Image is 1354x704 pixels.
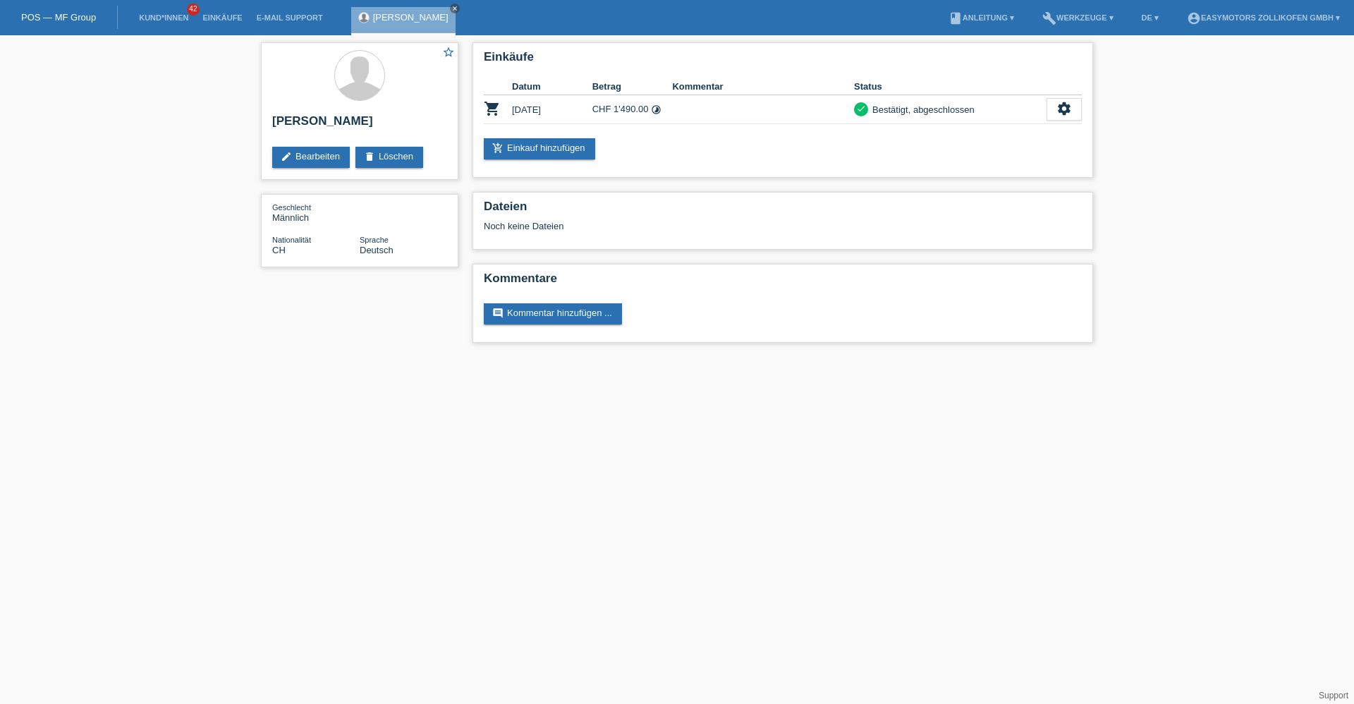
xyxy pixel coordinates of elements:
i: build [1042,11,1056,25]
h2: Dateien [484,200,1082,221]
th: Datum [512,78,592,95]
a: star_border [442,46,455,61]
a: DE ▾ [1135,13,1166,22]
i: Fixe Raten (24 Raten) [651,104,661,115]
span: Geschlecht [272,203,311,212]
a: POS — MF Group [21,12,96,23]
span: Schweiz [272,245,286,255]
a: commentKommentar hinzufügen ... [484,303,622,324]
a: Support [1319,691,1348,700]
i: check [856,104,866,114]
a: buildWerkzeuge ▾ [1035,13,1121,22]
a: editBearbeiten [272,147,350,168]
a: E-Mail Support [250,13,330,22]
i: settings [1056,101,1072,116]
th: Betrag [592,78,673,95]
span: Nationalität [272,236,311,244]
a: Einkäufe [195,13,249,22]
i: book [949,11,963,25]
i: close [451,5,458,12]
th: Kommentar [672,78,854,95]
span: Sprache [360,236,389,244]
div: Bestätigt, abgeschlossen [868,102,975,117]
i: delete [364,151,375,162]
i: account_circle [1187,11,1201,25]
div: Männlich [272,202,360,223]
a: account_circleEasymotors Zollikofen GmbH ▾ [1180,13,1347,22]
a: Kund*innen [132,13,195,22]
a: bookAnleitung ▾ [941,13,1021,22]
a: close [450,4,460,13]
a: add_shopping_cartEinkauf hinzufügen [484,138,595,159]
td: CHF 1'490.00 [592,95,673,124]
i: star_border [442,46,455,59]
h2: [PERSON_NAME] [272,114,447,135]
i: comment [492,308,504,319]
i: add_shopping_cart [492,142,504,154]
div: Noch keine Dateien [484,221,915,231]
span: 42 [187,4,200,16]
i: POSP00026855 [484,100,501,117]
i: edit [281,151,292,162]
td: [DATE] [512,95,592,124]
th: Status [854,78,1047,95]
a: deleteLöschen [355,147,423,168]
a: [PERSON_NAME] [373,12,449,23]
span: Deutsch [360,245,394,255]
h2: Einkäufe [484,50,1082,71]
h2: Kommentare [484,272,1082,293]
